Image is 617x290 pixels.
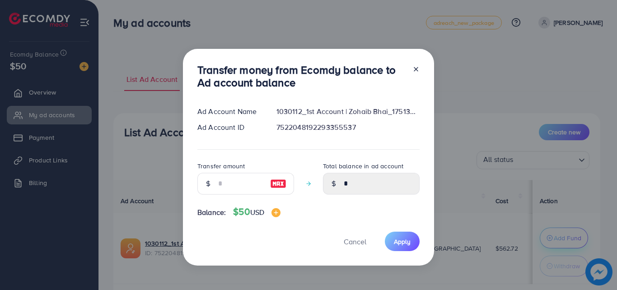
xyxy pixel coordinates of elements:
h4: $50 [233,206,280,218]
button: Cancel [332,232,378,251]
img: image [271,208,280,217]
label: Total balance in ad account [323,162,403,171]
img: image [270,178,286,189]
label: Transfer amount [197,162,245,171]
span: Apply [394,237,411,246]
span: Cancel [344,237,366,247]
div: Ad Account Name [190,106,269,117]
button: Apply [385,232,420,251]
span: Balance: [197,207,226,218]
span: USD [250,207,264,217]
div: Ad Account ID [190,122,269,133]
div: 1030112_1st Account | Zohaib Bhai_1751363330022 [269,106,427,117]
div: 7522048192293355537 [269,122,427,133]
h3: Transfer money from Ecomdy balance to Ad account balance [197,63,405,90]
